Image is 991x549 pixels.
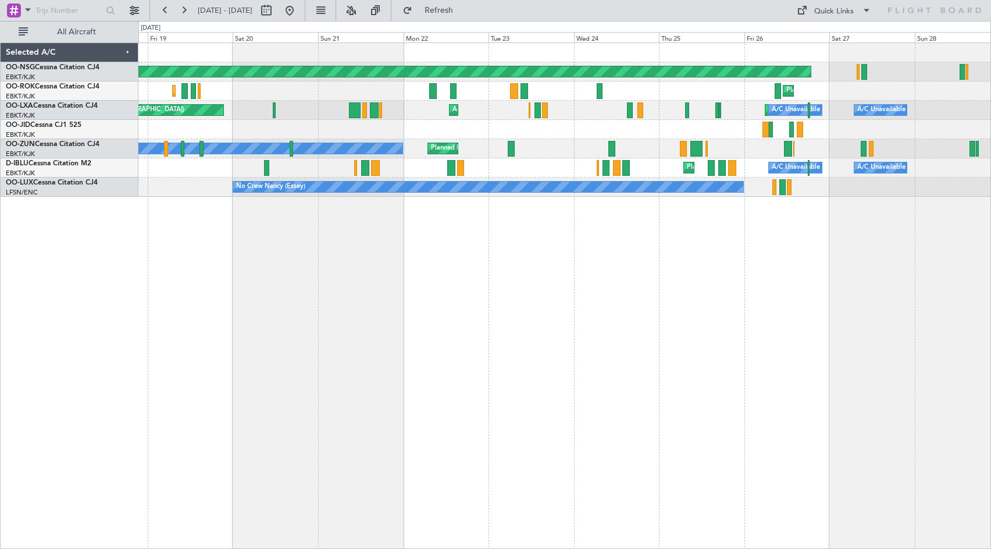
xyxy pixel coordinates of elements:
div: Sat 20 [233,32,318,42]
a: EBKT/KJK [6,111,35,120]
span: D-IBLU [6,160,28,167]
div: Thu 25 [659,32,744,42]
div: Sun 21 [318,32,404,42]
div: Mon 22 [404,32,489,42]
a: EBKT/KJK [6,130,35,139]
input: Trip Number [35,2,102,19]
span: OO-LUX [6,179,33,186]
a: OO-JIDCessna CJ1 525 [6,122,81,129]
span: All Aircraft [30,28,123,36]
span: Refresh [415,6,464,15]
a: LFSN/ENC [6,188,38,197]
span: OO-JID [6,122,30,129]
div: A/C Unavailable [857,101,906,119]
a: OO-NSGCessna Citation CJ4 [6,64,99,71]
a: OO-LXACessna Citation CJ4 [6,102,98,109]
div: Wed 24 [574,32,660,42]
div: No Crew Nancy (Essey) [236,178,305,196]
span: OO-ROK [6,83,35,90]
div: Sat 27 [829,32,915,42]
span: OO-NSG [6,64,35,71]
a: OO-ROKCessna Citation CJ4 [6,83,99,90]
button: Refresh [397,1,467,20]
a: OO-ZUNCessna Citation CJ4 [6,141,99,148]
div: Planned Maint Kortrijk-[GEOGRAPHIC_DATA] [786,82,922,100]
a: OO-LUXCessna Citation CJ4 [6,179,98,186]
span: OO-LXA [6,102,33,109]
a: EBKT/KJK [6,150,35,158]
button: Quick Links [791,1,877,20]
div: Planned Maint Kortrijk-[GEOGRAPHIC_DATA] [431,140,566,157]
div: Fri 19 [148,32,233,42]
div: A/C Unavailable [GEOGRAPHIC_DATA] ([GEOGRAPHIC_DATA] National) [772,101,988,119]
div: A/C Unavailable [GEOGRAPHIC_DATA] ([GEOGRAPHIC_DATA] National) [772,159,988,176]
div: Fri 26 [744,32,830,42]
a: EBKT/KJK [6,169,35,178]
div: Planned Maint Nice ([GEOGRAPHIC_DATA]) [687,159,817,176]
span: OO-ZUN [6,141,35,148]
span: [DATE] - [DATE] [198,5,252,16]
div: [DATE] [141,23,161,33]
div: Quick Links [814,6,854,17]
div: Tue 23 [489,32,574,42]
button: All Aircraft [13,23,126,41]
a: EBKT/KJK [6,92,35,101]
a: EBKT/KJK [6,73,35,82]
div: AOG Maint Kortrijk-[GEOGRAPHIC_DATA] [452,101,579,119]
a: D-IBLUCessna Citation M2 [6,160,91,167]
